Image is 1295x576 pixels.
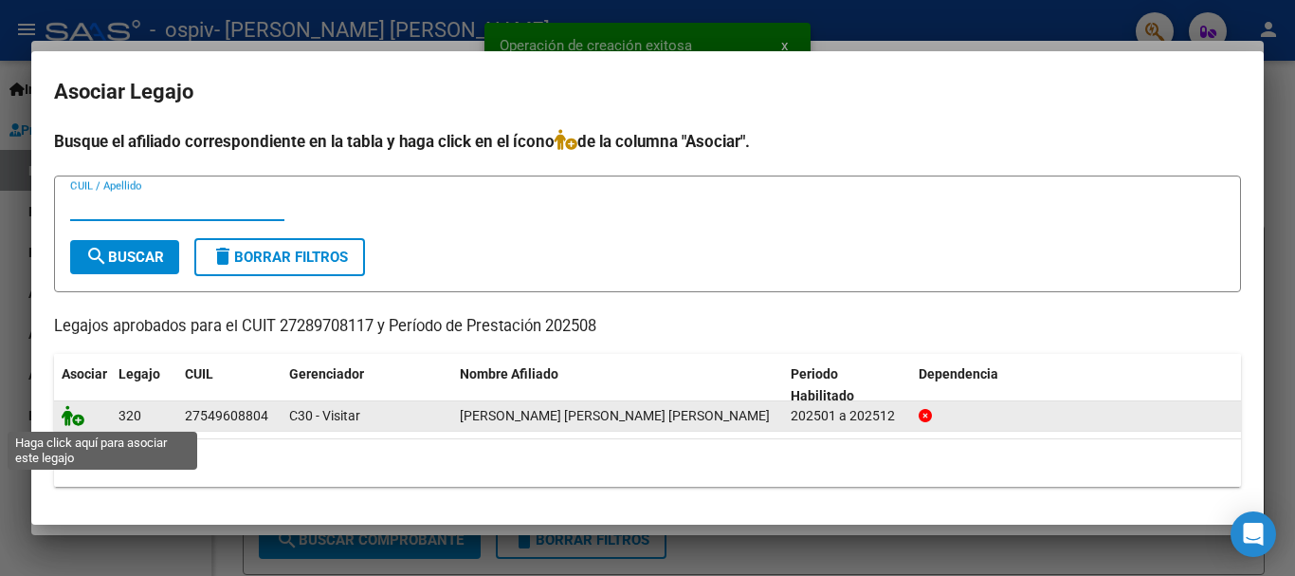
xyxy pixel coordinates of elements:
[783,354,911,417] datatable-header-cell: Periodo Habilitado
[282,354,452,417] datatable-header-cell: Gerenciador
[54,439,1241,487] div: 1 registros
[119,408,141,423] span: 320
[919,366,998,381] span: Dependencia
[54,315,1241,339] p: Legajos aprobados para el CUIT 27289708117 y Período de Prestación 202508
[211,245,234,268] mat-icon: delete
[111,354,177,417] datatable-header-cell: Legajo
[194,238,365,276] button: Borrar Filtros
[70,240,179,274] button: Buscar
[1231,511,1276,557] div: Open Intercom Messenger
[54,74,1241,110] h2: Asociar Legajo
[211,249,348,266] span: Borrar Filtros
[119,366,160,381] span: Legajo
[289,366,364,381] span: Gerenciador
[460,366,558,381] span: Nombre Afiliado
[185,366,213,381] span: CUIL
[460,408,770,423] span: ORREGO OJEDA MARIA PILAR
[54,129,1241,154] h4: Busque el afiliado correspondiente en la tabla y haga click en el ícono de la columna "Asociar".
[911,354,1242,417] datatable-header-cell: Dependencia
[185,405,268,427] div: 27549608804
[62,366,107,381] span: Asociar
[791,405,903,427] div: 202501 a 202512
[289,408,360,423] span: C30 - Visitar
[452,354,783,417] datatable-header-cell: Nombre Afiliado
[791,366,854,403] span: Periodo Habilitado
[85,245,108,268] mat-icon: search
[54,354,111,417] datatable-header-cell: Asociar
[177,354,282,417] datatable-header-cell: CUIL
[85,249,164,266] span: Buscar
